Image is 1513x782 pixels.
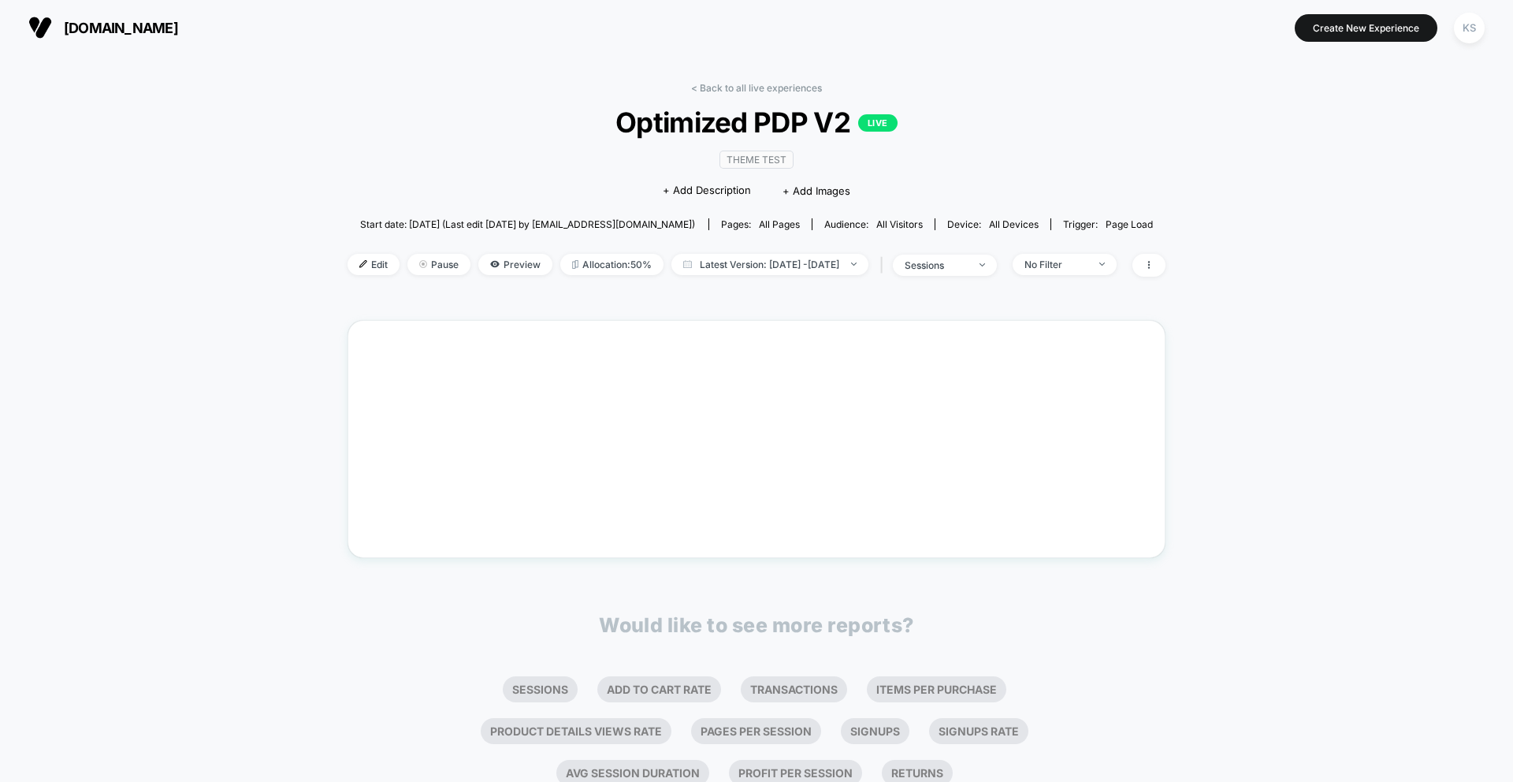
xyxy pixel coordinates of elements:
[783,184,850,197] span: + Add Images
[1454,13,1485,43] div: KS
[478,254,552,275] span: Preview
[719,151,794,169] span: Theme Test
[28,16,52,39] img: Visually logo
[388,106,1125,139] span: Optimized PDP V2
[1063,218,1153,230] div: Trigger:
[759,218,800,230] span: all pages
[560,254,664,275] span: Allocation: 50%
[1449,12,1489,44] button: KS
[851,263,857,266] img: end
[407,254,470,275] span: Pause
[663,183,751,199] span: + Add Description
[721,218,800,230] div: Pages:
[24,15,183,40] button: [DOMAIN_NAME]
[359,260,367,268] img: edit
[741,676,847,702] li: Transactions
[929,718,1028,744] li: Signups Rate
[671,254,868,275] span: Latest Version: [DATE] - [DATE]
[348,254,400,275] span: Edit
[935,218,1050,230] span: Device:
[980,263,985,266] img: end
[1024,259,1087,270] div: No Filter
[1106,218,1153,230] span: Page Load
[858,114,898,132] p: LIVE
[905,259,968,271] div: sessions
[989,218,1039,230] span: all devices
[691,718,821,744] li: Pages Per Session
[841,718,909,744] li: Signups
[597,676,721,702] li: Add To Cart Rate
[572,260,578,269] img: rebalance
[691,82,822,94] a: < Back to all live experiences
[824,218,923,230] div: Audience:
[360,218,695,230] span: Start date: [DATE] (Last edit [DATE] by [EMAIL_ADDRESS][DOMAIN_NAME])
[683,260,692,268] img: calendar
[481,718,671,744] li: Product Details Views Rate
[599,613,914,637] p: Would like to see more reports?
[64,20,178,36] span: [DOMAIN_NAME]
[419,260,427,268] img: end
[503,676,578,702] li: Sessions
[1099,263,1105,266] img: end
[876,218,923,230] span: All Visitors
[876,254,893,277] span: |
[867,676,1006,702] li: Items Per Purchase
[1295,14,1437,42] button: Create New Experience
